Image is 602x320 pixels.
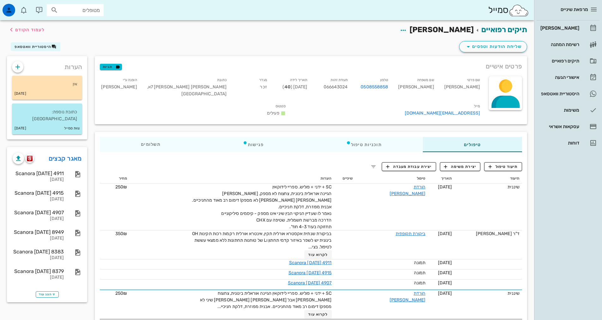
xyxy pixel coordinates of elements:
small: מייל [474,104,480,108]
small: תאריך לידה [290,78,307,82]
small: תעודת זהות [331,78,348,82]
span: פרטים אישיים [486,61,522,71]
a: עסקאות אשראי [537,119,599,134]
div: דוחות [539,140,579,145]
strong: 40 [284,84,291,90]
a: תיקים רפואיים [537,53,599,68]
small: מגדר [259,78,267,82]
a: 0508558858 [361,84,388,91]
a: הורדת [PERSON_NAME] [390,291,425,303]
a: [PERSON_NAME] [537,21,599,36]
div: Scanora [DATE] 8949 [13,229,64,235]
div: זכר [232,75,272,101]
span: תג [19,5,22,9]
span: [DATE] ( ) [283,84,307,90]
span: [DATE] [438,291,452,296]
button: יצירת עבודת מעבדה [382,162,436,171]
span: [DATE] [438,270,452,276]
div: עסקאות אשראי [539,124,579,129]
div: תיקים רפואיים [539,58,579,63]
span: הצג עוד [39,293,56,296]
span: 250₪ [115,291,127,296]
button: תגיות [100,64,122,70]
div: אישורי הגעה [539,75,579,80]
span: [GEOGRAPHIC_DATA] [181,91,227,97]
a: רשימת המתנה [537,37,599,52]
a: מאגר קבצים [49,153,82,163]
th: תיעוד [454,174,522,184]
div: Scanora [DATE] 4915 [13,190,64,196]
a: תיקים רפואיים [481,25,527,34]
div: [DATE] [13,177,64,182]
div: [PERSON_NAME] [539,26,579,31]
div: שיננית [457,184,520,190]
span: תמונה [414,260,426,265]
a: דוחות [537,135,599,151]
small: הופנה ע״י [123,78,137,82]
span: [DATE] [438,231,452,236]
th: מחיר [100,174,130,184]
span: יצירת עבודת מעבדה [386,164,432,169]
div: סמייל [488,3,529,17]
span: תמונה [414,270,426,276]
span: תשלומים [141,142,161,147]
span: תמונה [414,280,426,286]
span: 350₪ [115,231,127,236]
small: [DATE] [15,90,26,97]
div: Scanora [DATE] 8383 [13,249,64,255]
button: היסטוריית וואטסאפ [11,42,60,51]
span: 250₪ [115,184,127,190]
span: שליחת הודעות וטפסים [465,43,522,50]
span: [DATE] [438,280,452,286]
button: הצג עוד [36,291,59,298]
button: לעמוד הקודם [8,24,45,35]
a: אישורי הגעה [537,70,599,85]
small: סטטוס [276,104,286,108]
span: לעמוד הקודם [15,27,45,33]
div: [DATE] [13,275,64,280]
small: [DATE] [15,125,26,132]
div: [PERSON_NAME] [439,75,485,101]
span: [DATE] [438,184,452,190]
div: שיננית [457,290,520,297]
p: אין [17,81,77,88]
div: [DATE] [13,216,64,222]
span: יצירת משימה [444,164,476,169]
span: 066643024 [324,84,348,90]
span: תיעוד טיפול [489,164,518,169]
th: הערות [130,174,334,184]
span: היסטוריית וואטסאפ [15,44,51,49]
div: טיפולים [423,137,522,152]
a: Scanora [DATE] 4915 [289,270,332,276]
button: תיעוד טיפול [484,162,522,171]
a: [EMAIL_ADDRESS][DOMAIN_NAME] [405,110,480,116]
a: Scanora [DATE] 4911 [289,260,332,265]
a: משימות [537,103,599,118]
th: תאריך [428,174,454,184]
div: [DATE] [13,255,64,261]
span: מרפאת שיניים [561,7,588,12]
div: [DATE] [13,197,64,202]
div: פגישות [202,137,305,152]
span: פעילים [267,110,279,116]
small: צוות סמייל [64,125,80,132]
div: משימות [539,108,579,113]
div: היסטוריית וואטסאפ [539,91,579,96]
span: תגיות [103,64,119,70]
button: יצירת משימה [440,162,481,171]
span: SC + ידני + פוליש. ספריי לידוקאין הגיינה אוראלית בינונית, צחצוח [PERSON_NAME] אבל [PERSON_NAME] [... [200,291,331,309]
button: לקרוא עוד [304,310,332,319]
a: ביקורת תקופתית [396,231,425,236]
div: [DATE] [13,236,64,241]
button: שליחת הודעות וטפסים [459,41,527,52]
span: , [147,84,148,90]
img: scanora logo [27,156,33,161]
span: לקרוא עוד [308,252,328,257]
small: שם פרטי [467,78,480,82]
div: רשימת המתנה [539,42,579,47]
span: לקרוא עוד [308,312,328,317]
span: [PERSON_NAME] [PERSON_NAME] 7א [147,84,227,90]
th: טיפול [355,174,428,184]
span: [PERSON_NAME] [410,25,474,34]
span: בביקורת שנתית אקסטרא אורלית תקין, אינטרא אורלית רקמות רכות תקינות OH בינונית יש לשפר באיזור קדמי ... [192,231,332,250]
